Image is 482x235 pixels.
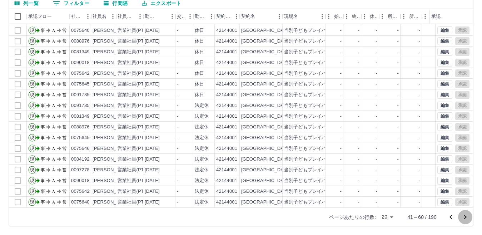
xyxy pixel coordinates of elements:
[284,134,336,141] div: 当別子どもプレイハウス
[240,9,283,24] div: 契約名
[195,81,204,88] div: 休日
[376,70,377,77] div: -
[340,92,342,98] div: -
[157,11,167,21] button: ソート
[376,134,377,141] div: -
[241,102,290,109] div: [GEOGRAPHIC_DATA]
[41,103,45,108] text: 事
[376,102,377,109] div: -
[118,38,155,45] div: 営業社員(PT契約)
[284,124,336,131] div: 当別子どもプレイハウス
[419,70,420,77] div: -
[343,9,361,24] div: 終業
[419,134,420,141] div: -
[93,92,131,98] div: [PERSON_NAME]
[284,102,336,109] div: 当別子どもプレイハウス
[216,134,237,141] div: 42144001
[30,39,34,44] text: 現
[419,81,420,88] div: -
[93,156,131,163] div: [PERSON_NAME]
[397,70,399,77] div: -
[358,102,359,109] div: -
[41,157,45,162] text: 事
[284,145,336,152] div: 当別子どもプレイハウス
[241,113,290,120] div: [GEOGRAPHIC_DATA]
[358,38,359,45] div: -
[340,134,342,141] div: -
[51,92,56,97] text: Ａ
[241,9,255,24] div: 契約名
[83,11,93,22] button: メニュー
[241,49,290,55] div: [GEOGRAPHIC_DATA]
[241,38,290,45] div: [GEOGRAPHIC_DATA]
[145,27,160,34] div: [DATE]
[216,145,237,152] div: 42144001
[62,124,66,129] text: 営
[70,9,91,24] div: 社員番号
[216,38,237,45] div: 42144001
[62,146,66,151] text: 営
[216,156,237,163] div: 42144001
[231,11,242,22] button: メニュー
[41,28,45,33] text: 事
[51,103,56,108] text: Ａ
[30,135,34,140] text: 現
[284,49,336,55] div: 当別子どもプレイハウス
[437,80,452,88] button: 編集
[71,156,90,163] div: 0084192
[177,156,178,163] div: -
[177,134,178,141] div: -
[71,145,90,152] div: 0075646
[118,124,155,131] div: 営業社員(PT契約)
[376,38,377,45] div: -
[177,102,178,109] div: -
[193,9,215,24] div: 勤務区分
[340,156,342,163] div: -
[62,39,66,44] text: 営
[51,71,56,76] text: Ａ
[41,82,45,87] text: 事
[397,134,399,141] div: -
[145,92,160,98] div: [DATE]
[195,38,204,45] div: 休日
[71,9,83,24] div: 社員番号
[376,81,377,88] div: -
[71,49,90,55] div: 0081349
[145,145,160,152] div: [DATE]
[51,82,56,87] text: Ａ
[284,70,336,77] div: 当別子どもプレイハウス
[340,113,342,120] div: -
[93,49,131,55] div: [PERSON_NAME]
[93,38,131,45] div: [PERSON_NAME]
[195,102,209,109] div: 法定休
[340,27,342,34] div: -
[430,9,467,24] div: 承認
[71,27,90,34] div: 0075640
[437,59,452,67] button: 編集
[397,124,399,131] div: -
[51,60,56,65] text: Ａ
[419,38,420,45] div: -
[195,27,204,34] div: 休日
[93,27,131,34] div: [PERSON_NAME]
[241,27,290,34] div: [GEOGRAPHIC_DATA]
[145,9,157,24] div: 勤務日
[358,81,359,88] div: -
[71,102,90,109] div: 0091735
[27,9,70,24] div: 承認フロー
[241,134,290,141] div: [GEOGRAPHIC_DATA]
[340,145,342,152] div: -
[215,9,240,24] div: 契約コード
[118,70,155,77] div: 営業社員(PT契約)
[419,124,420,131] div: -
[118,134,155,141] div: 営業社員(PT契約)
[118,92,155,98] div: 営業社員(PT契約)
[62,92,66,97] text: 営
[241,156,290,163] div: [GEOGRAPHIC_DATA]
[358,49,359,55] div: -
[284,27,336,34] div: 当別子どもプレイハウス
[108,11,118,22] button: メニュー
[284,59,336,66] div: 当別子どもプレイハウス
[41,60,45,65] text: 事
[376,156,377,163] div: -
